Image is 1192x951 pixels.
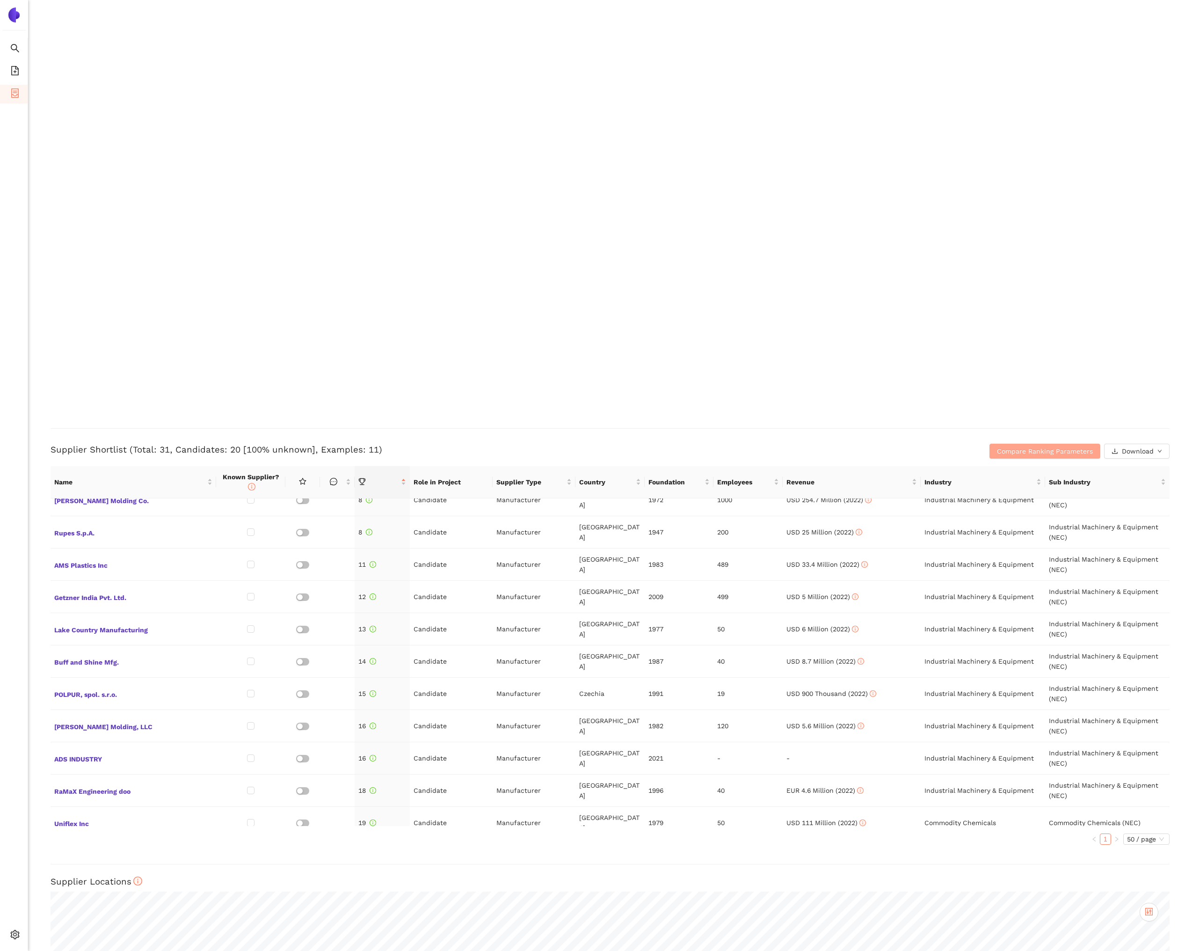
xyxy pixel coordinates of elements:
[370,561,376,568] span: info-circle
[370,690,376,697] span: info-circle
[1114,836,1119,842] span: right
[575,645,645,678] td: [GEOGRAPHIC_DATA]
[713,484,783,516] td: 1000
[1104,444,1170,459] button: downloadDownloaddown
[713,807,783,839] td: 50
[645,645,714,678] td: 1987
[54,817,212,829] span: Uniflex Inc
[1157,449,1162,454] span: down
[713,516,783,549] td: 200
[648,477,703,487] span: Foundation
[921,807,1045,839] td: Commodity Chemicals
[7,7,22,22] img: Logo
[645,613,714,645] td: 1977
[54,752,212,764] span: ADS INDUSTRY
[223,473,279,491] span: Known Supplier?
[786,754,790,762] span: -
[1091,836,1097,842] span: left
[921,742,1045,775] td: Industrial Machinery & Equipment
[1111,834,1122,845] li: Next Page
[1045,678,1170,710] td: Industrial Machinery & Equipment (NEC)
[410,807,493,839] td: Candidate
[870,690,876,697] span: info-circle
[358,561,376,568] span: 11
[989,444,1100,459] button: Compare Ranking Parameters
[852,593,858,600] span: info-circle
[713,742,783,775] td: -
[645,678,714,710] td: 1991
[1045,613,1170,645] td: Industrial Machinery & Equipment (NEC)
[645,742,714,775] td: 2021
[1049,477,1159,487] span: Sub Industry
[370,626,376,632] span: info-circle
[713,466,783,498] th: this column's title is Employees,this column is sortable
[410,581,493,613] td: Candidate
[358,625,376,633] span: 13
[1100,834,1111,845] li: 1
[493,710,575,742] td: Manufacturer
[575,710,645,742] td: [GEOGRAPHIC_DATA]
[921,710,1045,742] td: Industrial Machinery & Equipment
[1045,581,1170,613] td: Industrial Machinery & Equipment (NEC)
[54,623,212,635] span: Lake Country Manufacturing
[54,784,212,797] span: RaMaX Engineering doo
[713,678,783,710] td: 19
[1089,834,1100,845] button: left
[54,688,212,700] span: POLPUR, spol. s.r.o.
[717,477,772,487] span: Employees
[358,787,376,794] span: 18
[493,516,575,549] td: Manufacturer
[410,516,493,549] td: Candidate
[852,626,858,632] span: info-circle
[786,722,864,730] span: USD 5.6 Million (2022)
[410,678,493,710] td: Candidate
[575,466,645,498] th: this column's title is Country,this column is sortable
[1112,448,1118,455] span: download
[786,496,872,504] span: USD 254.7 Million (2022)
[54,526,212,538] span: Rupes S.p.A.
[370,658,376,665] span: info-circle
[1045,710,1170,742] td: Industrial Machinery & Equipment (NEC)
[51,876,1170,888] h3: Supplier Locations
[358,754,376,762] span: 16
[713,549,783,581] td: 489
[921,466,1045,498] th: this column's title is Industry,this column is sortable
[786,658,864,665] span: USD 8.7 Million (2022)
[358,658,376,665] span: 14
[856,529,862,535] span: info-circle
[1123,834,1170,845] div: Page Size
[713,581,783,613] td: 499
[370,819,376,826] span: info-circle
[786,787,864,794] span: EUR 4.6 Million (2022)
[410,645,493,678] td: Candidate
[370,723,376,729] span: info-circle
[493,549,575,581] td: Manufacturer
[1045,516,1170,549] td: Industrial Machinery & Equipment (NEC)
[921,645,1045,678] td: Industrial Machinery & Equipment
[366,529,372,535] span: info-circle
[493,775,575,807] td: Manufacturer
[786,561,868,568] span: USD 33.4 Million (2022)
[997,446,1093,456] span: Compare Ranking Parameters
[410,613,493,645] td: Candidate
[1089,834,1100,845] li: Previous Page
[493,645,575,678] td: Manufacturer
[10,40,20,59] span: search
[921,775,1045,807] td: Industrial Machinery & Equipment
[921,549,1045,581] td: Industrial Machinery & Equipment
[645,807,714,839] td: 1979
[575,775,645,807] td: [GEOGRAPHIC_DATA]
[859,819,866,826] span: info-circle
[248,483,255,490] span: info-circle
[370,755,376,761] span: info-circle
[10,63,20,81] span: file-add
[786,593,858,600] span: USD 5 Million (2022)
[299,478,306,485] span: star
[358,722,376,730] span: 16
[1111,834,1122,845] button: right
[54,591,212,603] span: Getzner India Pvt. Ltd.
[1127,834,1166,844] span: 50 / page
[713,775,783,807] td: 40
[858,723,864,729] span: info-circle
[54,720,212,732] span: [PERSON_NAME] Molding, LLC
